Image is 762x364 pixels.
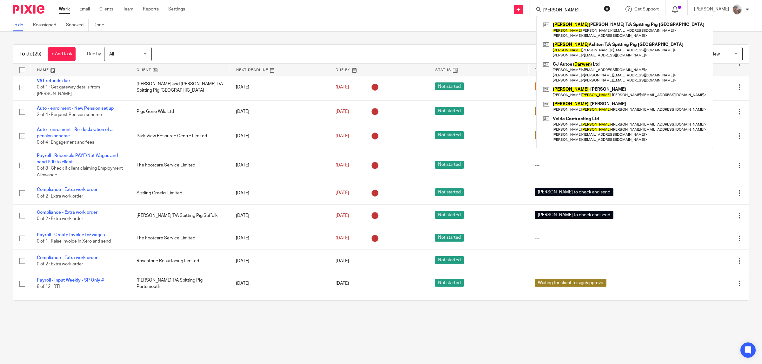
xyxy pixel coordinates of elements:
[13,5,44,14] img: Pixie
[535,188,613,196] span: [PERSON_NAME] to check and send
[435,188,464,196] span: Not started
[535,131,606,139] span: Waiting for client to sign/approve
[694,6,729,12] p: [PERSON_NAME]
[37,79,70,83] a: VAT refunds due
[336,109,349,114] span: [DATE]
[143,6,159,12] a: Reports
[230,227,329,250] td: [DATE]
[93,19,109,31] a: Done
[37,153,118,164] a: Payroll - Reconcile PAYE/Net Wages and send P30 to client
[535,82,615,90] span: Waiting for HMRC / CH/ other agency
[37,262,83,266] span: 0 of 2 · Extra work order
[48,47,76,61] a: + Add task
[336,85,349,89] span: [DATE]
[435,131,464,139] span: Not started
[13,19,28,31] a: To do
[130,182,230,204] td: Sizzling Greeks Limited
[336,281,349,286] span: [DATE]
[336,191,349,195] span: [DATE]
[535,235,643,241] div: ---
[130,123,230,149] td: Park View Resource Centre Limited
[230,123,329,149] td: [DATE]
[79,6,90,12] a: Email
[230,250,329,272] td: [DATE]
[37,140,94,145] span: 0 of 4 · Engagement and fees
[130,101,230,123] td: Pigs Gone Wild Ltd
[230,101,329,123] td: [DATE]
[336,213,349,218] span: [DATE]
[230,204,329,227] td: [DATE]
[37,278,104,283] a: Payroll - Input Weekly - SP Only #
[336,134,349,138] span: [DATE]
[37,127,113,138] a: Auto - enrolment - Re-declaration of a pension scheme
[535,279,606,287] span: Waiting for client to sign/approve
[130,74,230,100] td: [PERSON_NAME] and [PERSON_NAME] T/A Spitting Pig [GEOGRAPHIC_DATA]
[435,161,464,169] span: Not started
[535,107,606,115] span: Waiting for client to sign/approve
[634,7,659,11] span: Get Support
[66,19,89,31] a: Snoozed
[19,51,42,57] h1: To do
[336,236,349,240] span: [DATE]
[37,166,123,178] span: 0 of 8 · Check if client claiming Employment Allowance
[109,52,114,56] span: All
[37,113,102,117] span: 2 of 4 · Request Pension scheme
[336,259,349,263] span: [DATE]
[99,6,113,12] a: Clients
[37,233,105,237] a: Payroll - Create Invoice for wages
[535,211,613,219] span: [PERSON_NAME] to check and send
[435,234,464,242] span: Not started
[435,107,464,115] span: Not started
[37,194,83,198] span: 0 of 2 · Extra work order
[535,258,643,264] div: ---
[123,6,133,12] a: Team
[130,272,230,295] td: [PERSON_NAME] T/A Spitting Pig Portsmouth
[230,182,329,204] td: [DATE]
[435,82,464,90] span: Not started
[130,149,230,182] td: The Footcare Service Limited
[59,6,70,12] a: Work
[37,256,97,260] a: Compliance - Extra work order
[230,149,329,182] td: [DATE]
[33,19,61,31] a: Reassigned
[543,8,600,13] input: Search
[130,227,230,250] td: The Footcare Service Limited
[230,272,329,295] td: [DATE]
[535,68,546,72] span: Tags
[336,163,349,167] span: [DATE]
[230,295,329,317] td: [DATE]
[37,285,60,289] span: 8 of 12 · RTI
[37,187,97,192] a: Compliance - Extra work order
[37,85,100,96] span: 0 of 1 · Get gateway details from [PERSON_NAME]
[87,51,101,57] p: Due by
[37,210,97,215] a: Compliance - Extra work order
[130,250,230,272] td: Rosestone Resurfacing Limited
[130,295,230,317] td: [PERSON_NAME] Couriers Limited
[37,217,83,221] span: 0 of 2 · Extra work order
[604,5,610,12] button: Clear
[37,239,111,244] span: 0 of 1 · Raise invoice in Xero and send
[732,4,742,15] img: me.jpg
[33,51,42,56] span: (25)
[37,106,114,111] a: Auto - enrolment - New Pension set up
[435,211,464,219] span: Not started
[435,256,464,264] span: Not started
[230,74,329,100] td: [DATE]
[535,162,643,168] div: ---
[130,204,230,227] td: [PERSON_NAME] T/A Spitting Pig Suffolk
[435,279,464,287] span: Not started
[168,6,185,12] a: Settings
